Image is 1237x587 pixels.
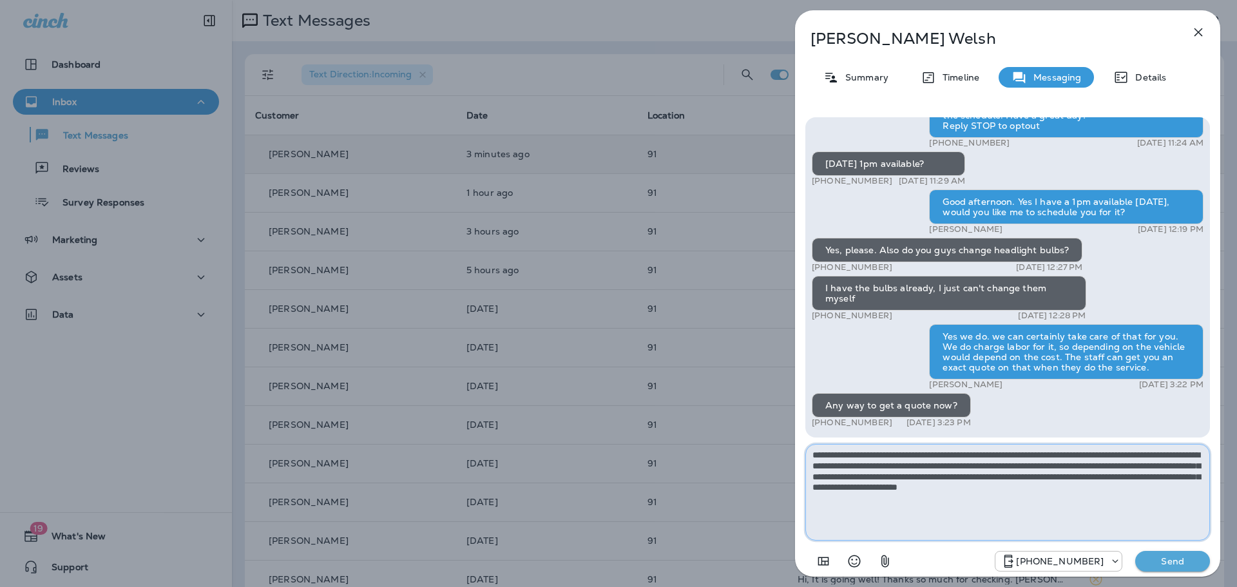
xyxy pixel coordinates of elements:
p: Summary [839,72,888,82]
p: [DATE] 11:24 AM [1137,138,1203,148]
p: Send [1146,555,1200,567]
p: [PERSON_NAME] Welsh [810,30,1162,48]
p: [PHONE_NUMBER] [1016,556,1104,566]
div: Yes we do. we can certainly take care of that for you. We do charge labor for it, so depending on... [929,324,1203,380]
p: [DATE] 11:29 AM [899,176,965,186]
p: Timeline [936,72,979,82]
p: [DATE] 12:19 PM [1138,224,1203,235]
div: Any way to get a quote now? [812,393,971,418]
p: Messaging [1027,72,1081,82]
button: Select an emoji [841,548,867,574]
div: Yes, please. Also do you guys change headlight bulbs? [812,238,1082,262]
p: [PHONE_NUMBER] [812,176,892,186]
p: [PHONE_NUMBER] [929,138,1010,148]
div: +1 (330) 521-2826 [995,553,1122,569]
p: [PHONE_NUMBER] [812,311,892,321]
div: [DATE] 1pm available? [812,151,965,176]
button: Send [1135,551,1210,572]
div: Good afternoon. Yes I have a 1pm available [DATE], would you like me to schedule you for it? [929,189,1203,224]
p: Details [1129,72,1166,82]
div: I have the bulbs already, I just can't change them myself [812,276,1086,311]
p: [DATE] 3:23 PM [906,418,971,428]
p: [DATE] 3:22 PM [1139,380,1203,390]
p: [DATE] 12:28 PM [1018,311,1086,321]
button: Add in a premade template [810,548,836,574]
p: [PERSON_NAME] [929,380,1002,390]
p: [PHONE_NUMBER] [812,418,892,428]
p: [PHONE_NUMBER] [812,262,892,273]
p: [DATE] 12:27 PM [1016,262,1082,273]
p: [PERSON_NAME] [929,224,1002,235]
